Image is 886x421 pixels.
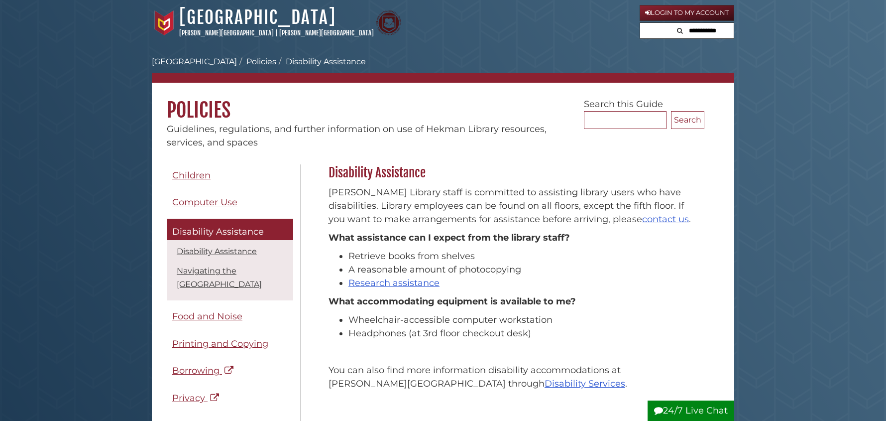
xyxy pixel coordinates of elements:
a: Children [167,164,293,187]
i: Search [677,27,683,34]
strong: What assistance can I expect from the library staff? [329,232,570,243]
a: Disability Assistance [167,219,293,241]
li: Headphones (at 3rd floor checkout desk) [348,327,699,340]
button: 24/7 Live Chat [648,401,734,421]
a: Navigating the [GEOGRAPHIC_DATA] [177,266,262,289]
li: Wheelchair-accessible computer workstation [348,313,699,327]
a: Disability Services [545,378,625,389]
a: Borrowing [167,360,293,382]
a: [GEOGRAPHIC_DATA] [179,6,336,28]
a: contact us [642,214,689,225]
li: Retrieve books from shelves [348,250,699,263]
a: Policies [246,57,276,66]
li: Disability Assistance [276,56,366,68]
button: Search [674,23,686,36]
p: [PERSON_NAME] Library staff is committed to assisting library users who have disabilities. Librar... [329,186,699,226]
span: | [275,29,278,37]
a: Login to My Account [640,5,734,21]
a: Food and Noise [167,305,293,328]
img: Calvin University [152,10,177,35]
nav: breadcrumb [152,56,734,83]
a: [PERSON_NAME][GEOGRAPHIC_DATA] [279,29,374,37]
span: Food and Noise [172,311,242,322]
li: A reasonable amount of photocopying [348,263,699,277]
a: Privacy [167,387,293,410]
a: [PERSON_NAME][GEOGRAPHIC_DATA] [179,29,274,37]
span: Privacy [172,393,205,404]
span: Guidelines, regulations, and further information on use of Hekman Library resources, services, an... [167,124,547,148]
h2: Disability Assistance [324,165,704,181]
span: Printing and Copying [172,338,268,349]
h1: Policies [152,83,734,123]
span: Children [172,170,211,181]
b: What accommodating equipment is available to me? [329,296,576,307]
a: Disability Assistance [177,247,257,256]
button: Search [671,111,704,129]
span: Borrowing [172,365,220,376]
a: Computer Use [167,191,293,214]
img: Calvin Theological Seminary [376,10,401,35]
span: Disability Assistance [172,226,264,237]
a: Research assistance [348,278,440,288]
a: [GEOGRAPHIC_DATA] [152,57,237,66]
a: Printing and Copying [167,333,293,355]
p: You can also find more information disability accommodations at [PERSON_NAME][GEOGRAPHIC_DATA] th... [329,364,699,391]
span: Computer Use [172,197,237,208]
